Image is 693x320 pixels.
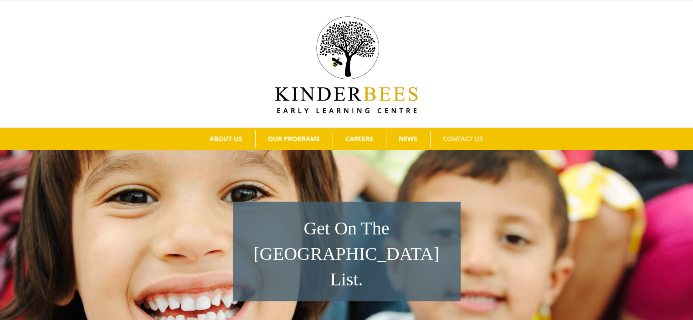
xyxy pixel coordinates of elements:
a: OUR PROGRAMS [256,130,333,148]
span: CAREERS [345,136,373,142]
a: CAREERS [333,130,386,148]
img: Kinder Bees Logo [275,16,418,113]
a: CONTACT US [431,130,496,148]
span: ABOUT US [210,136,242,142]
span: NEWS [399,136,417,142]
span: OUR PROGRAMS [268,136,320,142]
a: ABOUT US [197,130,255,148]
span: CONTACT US [443,136,483,142]
nav: Main Menu [14,128,679,150]
a: NEWS [386,130,430,148]
h1: Get On The [GEOGRAPHIC_DATA] List. [237,216,456,292]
